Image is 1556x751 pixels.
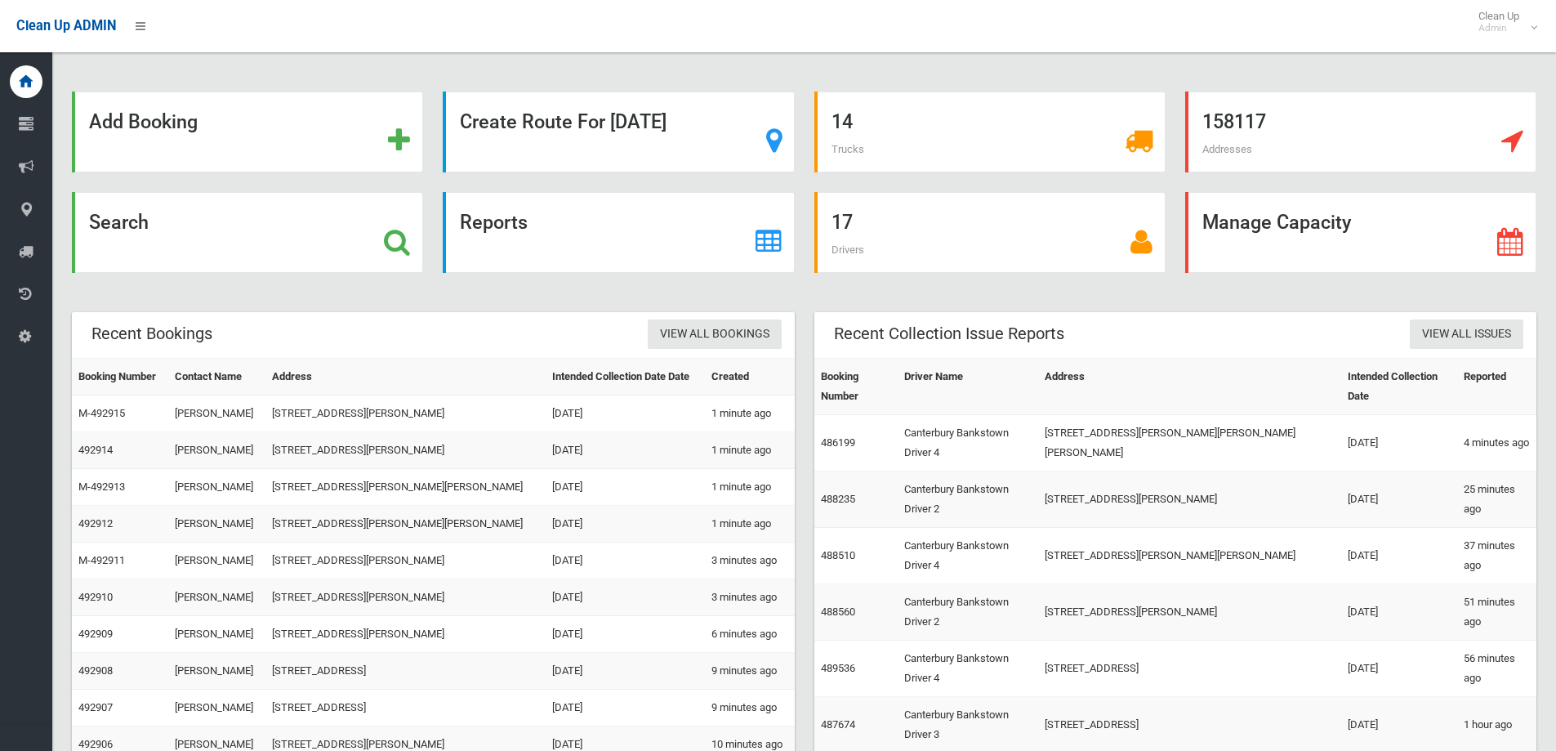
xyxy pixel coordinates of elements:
[265,543,546,579] td: [STREET_ADDRESS][PERSON_NAME]
[814,92,1166,172] a: 14 Trucks
[265,653,546,690] td: [STREET_ADDRESS]
[1038,641,1341,697] td: [STREET_ADDRESS]
[546,359,705,396] th: Intended Collection Date Date
[546,543,705,579] td: [DATE]
[1457,641,1536,697] td: 56 minutes ago
[1341,359,1456,415] th: Intended Collection Date
[168,616,265,653] td: [PERSON_NAME]
[78,664,113,677] a: 492908
[1185,92,1536,172] a: 158117 Addresses
[648,320,782,350] a: View All Bookings
[78,554,125,566] a: M-492911
[705,579,794,616] td: 3 minutes ago
[265,690,546,726] td: [STREET_ADDRESS]
[705,396,794,432] td: 1 minute ago
[814,192,1166,273] a: 17 Drivers
[72,192,423,273] a: Search
[78,444,113,456] a: 492914
[78,701,113,713] a: 492907
[168,579,265,616] td: [PERSON_NAME]
[705,653,794,690] td: 9 minutes ago
[1038,359,1341,415] th: Address
[546,506,705,543] td: [DATE]
[832,110,853,133] strong: 14
[705,469,794,506] td: 1 minute ago
[546,616,705,653] td: [DATE]
[1341,415,1456,472] td: [DATE]
[1470,10,1536,34] span: Clean Up
[546,690,705,726] td: [DATE]
[821,606,855,618] a: 488560
[1202,211,1351,234] strong: Manage Capacity
[832,211,853,234] strong: 17
[546,432,705,469] td: [DATE]
[168,653,265,690] td: [PERSON_NAME]
[78,481,125,493] a: M-492913
[821,662,855,674] a: 489536
[265,616,546,653] td: [STREET_ADDRESS][PERSON_NAME]
[168,690,265,726] td: [PERSON_NAME]
[265,396,546,432] td: [STREET_ADDRESS][PERSON_NAME]
[1038,415,1341,472] td: [STREET_ADDRESS][PERSON_NAME][PERSON_NAME][PERSON_NAME]
[814,318,1084,350] header: Recent Collection Issue Reports
[821,718,855,731] a: 487674
[1038,584,1341,641] td: [STREET_ADDRESS][PERSON_NAME]
[705,616,794,653] td: 6 minutes ago
[72,92,423,172] a: Add Booking
[1341,641,1456,697] td: [DATE]
[898,641,1038,697] td: Canterbury Bankstown Driver 4
[460,211,528,234] strong: Reports
[265,506,546,543] td: [STREET_ADDRESS][PERSON_NAME][PERSON_NAME]
[705,690,794,726] td: 9 minutes ago
[168,543,265,579] td: [PERSON_NAME]
[546,579,705,616] td: [DATE]
[78,517,113,530] a: 492912
[78,407,125,419] a: M-492915
[546,396,705,432] td: [DATE]
[898,584,1038,641] td: Canterbury Bankstown Driver 2
[705,543,794,579] td: 3 minutes ago
[265,469,546,506] td: [STREET_ADDRESS][PERSON_NAME][PERSON_NAME]
[898,472,1038,528] td: Canterbury Bankstown Driver 2
[265,432,546,469] td: [STREET_ADDRESS][PERSON_NAME]
[898,415,1038,472] td: Canterbury Bankstown Driver 4
[1038,528,1341,584] td: [STREET_ADDRESS][PERSON_NAME][PERSON_NAME]
[443,192,794,273] a: Reports
[460,110,667,133] strong: Create Route For [DATE]
[1457,472,1536,528] td: 25 minutes ago
[16,18,116,34] span: Clean Up ADMIN
[168,469,265,506] td: [PERSON_NAME]
[1457,359,1536,415] th: Reported
[1341,528,1456,584] td: [DATE]
[1202,143,1252,155] span: Addresses
[89,110,198,133] strong: Add Booking
[705,506,794,543] td: 1 minute ago
[443,92,794,172] a: Create Route For [DATE]
[1457,528,1536,584] td: 37 minutes ago
[1478,22,1519,34] small: Admin
[1202,110,1266,133] strong: 158117
[546,469,705,506] td: [DATE]
[168,432,265,469] td: [PERSON_NAME]
[72,318,232,350] header: Recent Bookings
[1341,584,1456,641] td: [DATE]
[168,506,265,543] td: [PERSON_NAME]
[78,738,113,750] a: 492906
[78,591,113,603] a: 492910
[168,396,265,432] td: [PERSON_NAME]
[1038,472,1341,528] td: [STREET_ADDRESS][PERSON_NAME]
[1185,192,1536,273] a: Manage Capacity
[78,628,113,640] a: 492909
[705,432,794,469] td: 1 minute ago
[168,359,265,396] th: Contact Name
[1410,320,1523,350] a: View All Issues
[265,359,546,396] th: Address
[821,436,855,449] a: 486199
[546,653,705,690] td: [DATE]
[898,528,1038,584] td: Canterbury Bankstown Driver 4
[265,579,546,616] td: [STREET_ADDRESS][PERSON_NAME]
[1457,415,1536,472] td: 4 minutes ago
[821,549,855,561] a: 488510
[705,359,794,396] th: Created
[72,359,168,396] th: Booking Number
